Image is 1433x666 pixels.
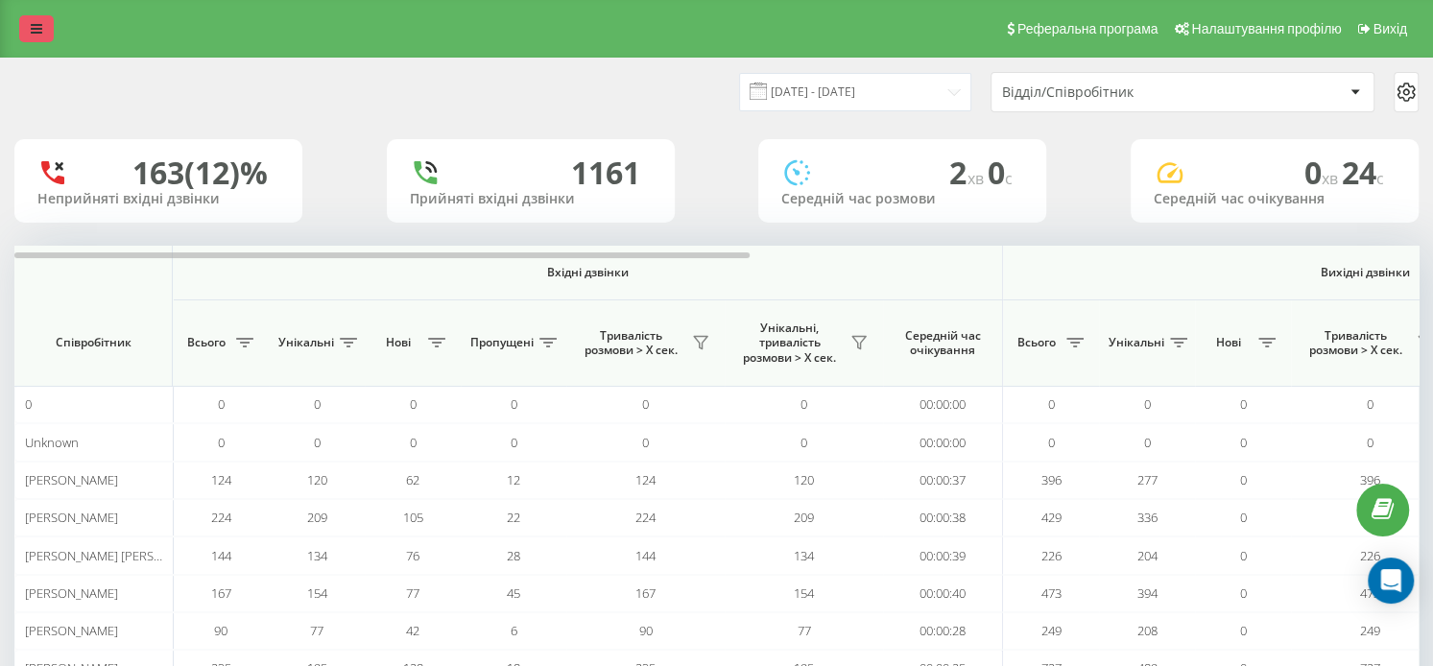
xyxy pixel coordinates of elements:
[211,471,231,488] span: 124
[883,536,1003,574] td: 00:00:39
[1240,434,1247,451] span: 0
[214,622,227,639] span: 90
[1137,547,1158,564] span: 204
[1376,168,1384,189] span: c
[1191,21,1341,36] span: Налаштування профілю
[1240,584,1247,602] span: 0
[132,155,268,191] div: 163 (12)%
[1041,584,1062,602] span: 473
[642,434,649,451] span: 0
[794,584,814,602] span: 154
[1360,547,1380,564] span: 226
[314,395,321,413] span: 0
[410,434,417,451] span: 0
[1004,168,1012,189] span: c
[883,423,1003,461] td: 00:00:00
[507,547,520,564] span: 28
[25,434,79,451] span: Unknown
[1373,21,1407,36] span: Вихід
[403,509,423,526] span: 105
[1137,509,1158,526] span: 336
[278,335,334,350] span: Унікальні
[576,328,686,358] span: Тривалість розмови > Х сек.
[507,471,520,488] span: 12
[1041,471,1062,488] span: 396
[1342,152,1384,193] span: 24
[571,155,640,191] div: 1161
[794,471,814,488] span: 120
[25,395,32,413] span: 0
[798,622,811,639] span: 77
[1144,434,1151,451] span: 0
[642,395,649,413] span: 0
[883,462,1003,499] td: 00:00:37
[1360,622,1380,639] span: 249
[1304,152,1342,193] span: 0
[25,547,214,564] span: [PERSON_NAME] [PERSON_NAME]
[25,622,118,639] span: [PERSON_NAME]
[794,509,814,526] span: 209
[374,335,422,350] span: Нові
[987,152,1012,193] span: 0
[25,471,118,488] span: [PERSON_NAME]
[1240,395,1247,413] span: 0
[25,509,118,526] span: [PERSON_NAME]
[1041,622,1062,639] span: 249
[734,321,845,366] span: Унікальні, тривалість розмови > Х сек.
[406,471,419,488] span: 62
[211,509,231,526] span: 224
[639,622,653,639] span: 90
[1137,584,1158,602] span: 394
[307,471,327,488] span: 120
[1240,509,1247,526] span: 0
[507,509,520,526] span: 22
[1368,558,1414,604] div: Open Intercom Messenger
[511,622,517,639] span: 6
[307,547,327,564] span: 134
[307,584,327,602] span: 154
[1360,584,1380,602] span: 473
[314,434,321,451] span: 0
[794,547,814,564] span: 134
[967,168,987,189] span: хв
[511,434,517,451] span: 0
[781,191,1023,207] div: Середній час розмови
[800,434,807,451] span: 0
[949,152,987,193] span: 2
[635,584,656,602] span: 167
[223,265,952,280] span: Вхідні дзвінки
[511,395,517,413] span: 0
[410,191,652,207] div: Прийняті вхідні дзвінки
[635,547,656,564] span: 144
[1154,191,1396,207] div: Середній час очікування
[406,622,419,639] span: 42
[883,499,1003,536] td: 00:00:38
[410,395,417,413] span: 0
[1048,395,1055,413] span: 0
[883,386,1003,423] td: 00:00:00
[1109,335,1164,350] span: Унікальні
[897,328,988,358] span: Середній час очікування
[218,434,225,451] span: 0
[31,335,155,350] span: Співробітник
[1017,21,1158,36] span: Реферальна програма
[406,547,419,564] span: 76
[307,509,327,526] span: 209
[635,471,656,488] span: 124
[310,622,323,639] span: 77
[1240,547,1247,564] span: 0
[182,335,230,350] span: Всього
[635,509,656,526] span: 224
[1137,471,1158,488] span: 277
[1240,471,1247,488] span: 0
[1205,335,1253,350] span: Нові
[507,584,520,602] span: 45
[1144,395,1151,413] span: 0
[800,395,807,413] span: 0
[1367,395,1373,413] span: 0
[211,584,231,602] span: 167
[25,584,118,602] span: [PERSON_NAME]
[1041,547,1062,564] span: 226
[37,191,279,207] div: Неприйняті вхідні дзвінки
[1137,622,1158,639] span: 208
